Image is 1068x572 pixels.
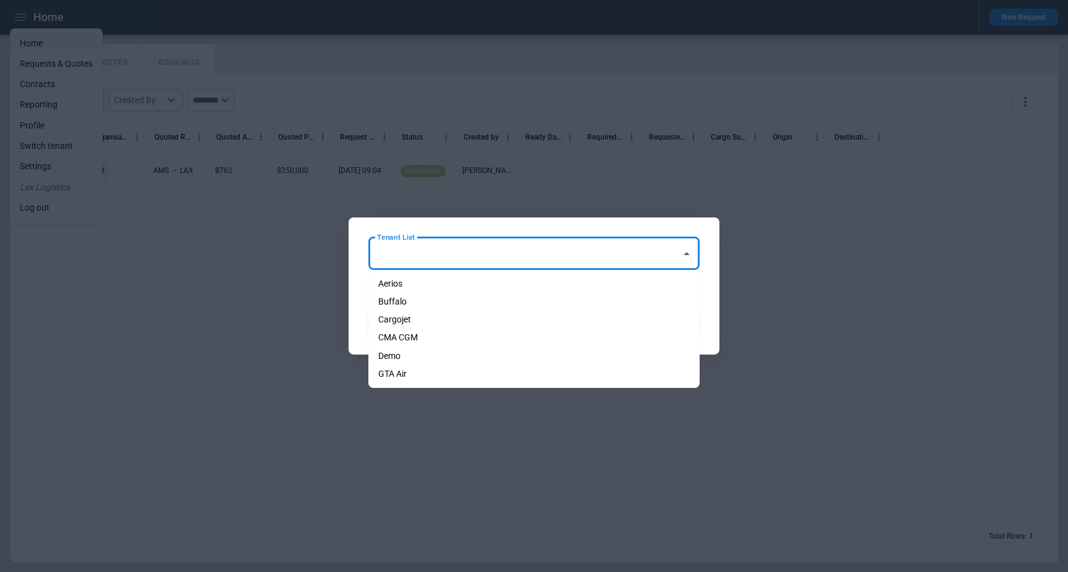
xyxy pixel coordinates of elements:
li: Buffalo [368,293,700,311]
li: Demo [368,347,700,365]
label: Tenant List [377,232,415,242]
li: Aerios [368,275,700,293]
li: Cargojet [368,311,700,329]
button: Close [678,245,695,263]
li: GTA Air [368,365,700,383]
li: CMA CGM [368,329,700,347]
